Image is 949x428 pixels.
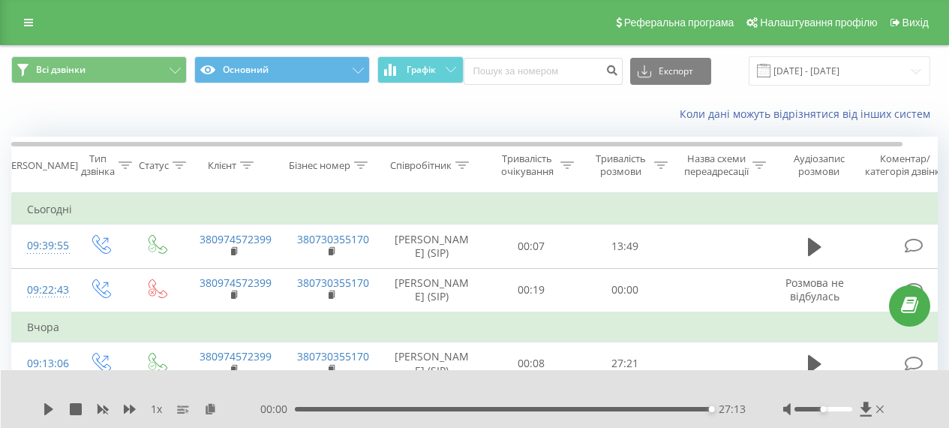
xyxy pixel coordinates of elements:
span: Реферальна програма [624,17,734,29]
div: Статус [139,159,169,172]
span: 27:13 [719,402,746,417]
td: 00:08 [485,342,578,386]
span: Розмова не відбулась [785,276,844,303]
td: 00:00 [578,268,672,312]
td: 27:21 [578,342,672,386]
button: Всі дзвінки [11,56,187,83]
div: 09:13:06 [27,349,57,378]
button: Основний [194,56,370,83]
span: Всі дзвінки [36,64,86,76]
td: 00:19 [485,268,578,312]
button: Графік [377,56,464,83]
div: Аудіозапис розмови [782,152,855,178]
div: Тривалість розмови [591,152,650,178]
a: 380730355170 [297,276,369,290]
a: 380730355170 [297,349,369,363]
div: Коментар/категорія дзвінка [861,152,949,178]
div: Співробітник [390,159,452,172]
td: [PERSON_NAME] (SIP) [380,225,485,268]
div: 09:39:55 [27,231,57,261]
a: Коли дані можуть відрізнятися вiд інших систем [680,107,938,121]
a: 380974572399 [200,276,272,290]
div: Клієнт [208,159,236,172]
a: 380730355170 [297,232,369,246]
span: Налаштування профілю [760,17,877,29]
div: Назва схеми переадресації [684,152,749,178]
div: Accessibility label [709,406,715,412]
td: 13:49 [578,225,672,268]
div: [PERSON_NAME] [2,159,78,172]
span: 1 x [151,402,162,417]
div: 09:22:43 [27,276,57,305]
td: [PERSON_NAME] (SIP) [380,342,485,386]
a: 380974572399 [200,232,272,246]
div: Тривалість очікування [497,152,557,178]
div: Тип дзвінка [81,152,115,178]
span: 00:00 [260,402,295,417]
td: 00:07 [485,225,578,268]
input: Пошук за номером [464,58,623,85]
iframe: Intercom live chat [898,343,934,379]
span: Графік [407,65,436,75]
a: 380974572399 [200,349,272,363]
div: Бізнес номер [289,159,350,172]
span: Вихід [902,17,929,29]
div: Accessibility label [821,406,827,412]
button: Експорт [630,58,711,85]
td: [PERSON_NAME] (SIP) [380,268,485,312]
